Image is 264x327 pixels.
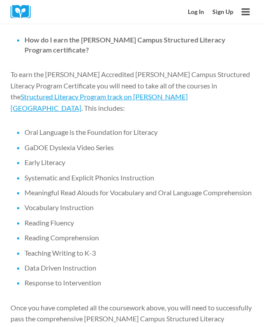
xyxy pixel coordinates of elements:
span: Meaningful Read Alouds for Vocabulary and Oral Language Comprehension [25,188,252,197]
li: Data Driven Instruction [25,263,253,273]
span: Systematic and Explicit Phonics Instruction [25,173,154,182]
a: Structured Literacy Program track on [PERSON_NAME][GEOGRAPHIC_DATA] [11,92,188,112]
span: Teaching Writing to K-3 [25,249,96,257]
span: . This includes: [81,104,125,112]
img: Cox Campus [11,5,37,18]
a: Log In [183,4,208,19]
button: Open menu [238,4,253,20]
span: To earn the [PERSON_NAME] Accredited [PERSON_NAME] Campus Structured Literacy Program Certificate... [11,70,250,101]
span: Reading Fluency [25,218,74,227]
nav: Secondary Mobile Navigation [183,4,237,19]
span: Early Literacy [25,158,65,166]
span: GaDOE Dyslexia Video Series [25,143,114,151]
span: How do I earn the [PERSON_NAME] Campus Structured Literacy Program certificate? [25,35,225,53]
span: Oral Language is the Foundation for Literacy [25,128,158,136]
span: Vocabulary Instruction [25,203,94,211]
span: Response to Intervention [25,278,101,287]
span: Reading Comprehension [25,233,99,242]
a: Sign Up [208,4,237,19]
